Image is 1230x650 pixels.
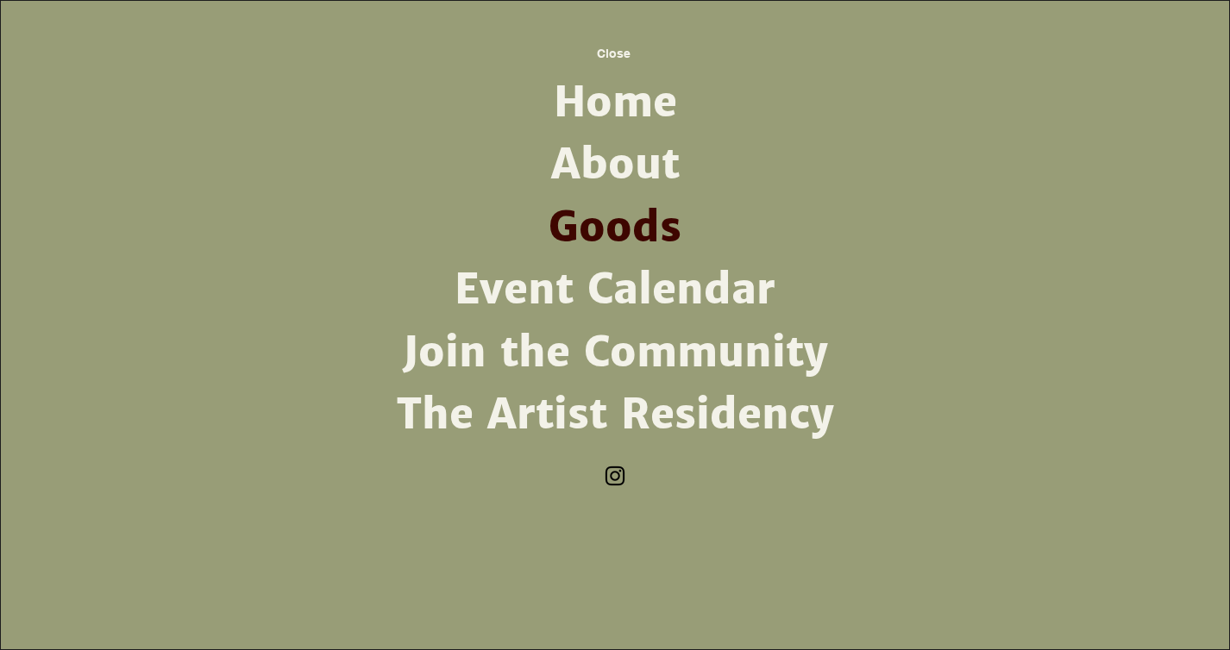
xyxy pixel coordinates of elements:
[390,134,840,196] a: About
[390,72,840,446] nav: Site
[390,322,840,384] a: Join the Community
[567,34,660,72] button: Close
[390,197,840,259] a: Goods
[602,463,628,489] img: Instagram
[602,463,628,489] ul: Social Bar
[390,72,840,134] a: Home
[390,384,840,446] a: The Artist Residency
[390,259,840,321] a: Event Calendar
[597,47,631,60] span: Close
